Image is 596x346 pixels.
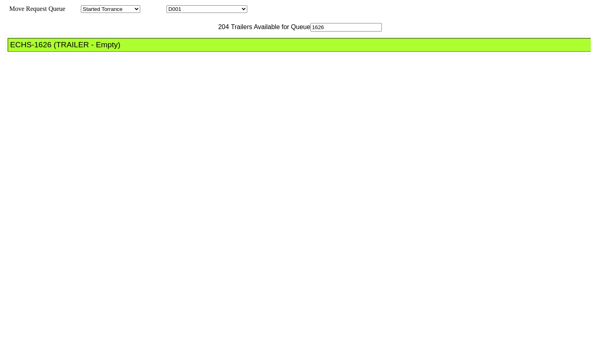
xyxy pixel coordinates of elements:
[10,40,596,49] div: ECHS-1626 (TRAILER - Empty)
[229,23,311,30] span: Trailers Available for Queue
[5,5,65,12] span: Move Request Queue
[310,23,382,32] input: Filter Available Trailers
[67,5,79,12] span: Area
[214,23,229,30] span: 204
[142,5,165,12] span: Location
